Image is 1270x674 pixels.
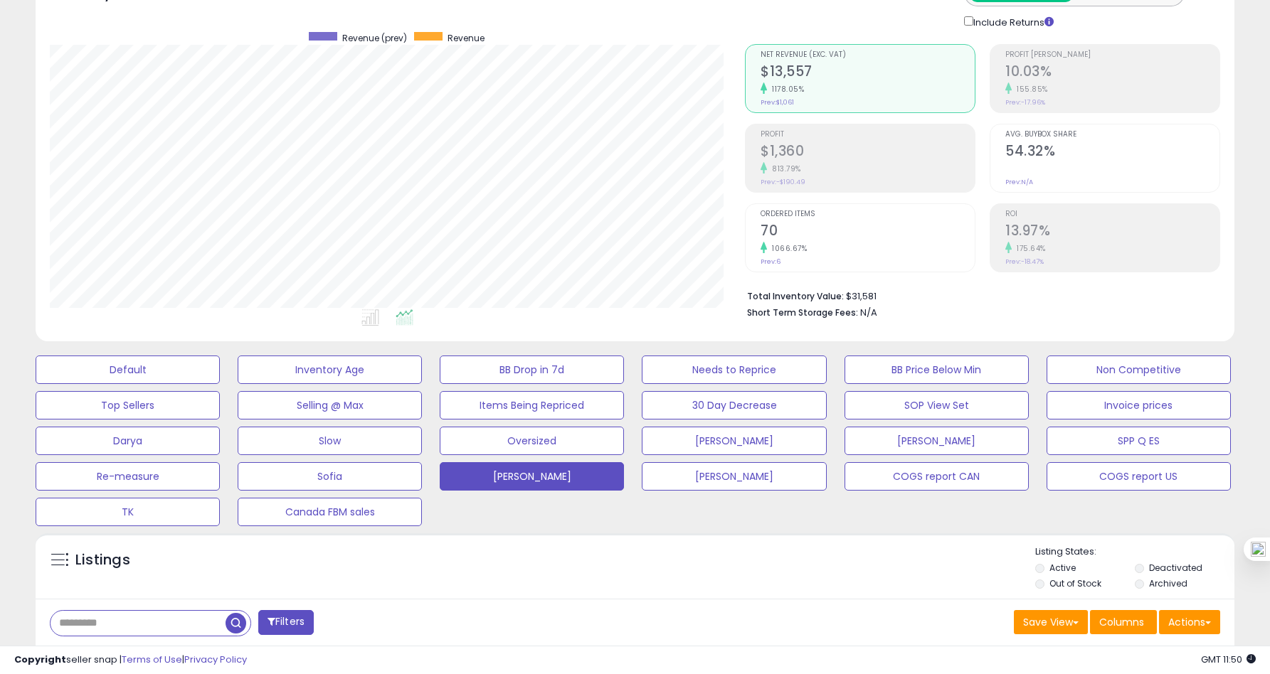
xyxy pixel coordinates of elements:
button: Slow [238,427,422,455]
button: BB Drop in 7d [440,355,624,384]
span: Columns [1099,615,1144,629]
button: Filters [258,610,314,635]
b: Short Term Storage Fees: [747,306,858,319]
button: Canada FBM sales [238,498,422,526]
small: Prev: 6 [761,257,780,266]
small: Prev: $1,061 [761,98,794,107]
span: Revenue [448,32,485,44]
strong: Copyright [14,653,66,666]
label: Active [1049,562,1076,574]
button: Default [36,355,220,384]
button: Sofia [238,462,422,491]
a: Terms of Use [122,653,182,666]
button: Oversized [440,427,624,455]
a: Privacy Policy [184,653,247,666]
small: 155.85% [1012,84,1048,95]
button: Darya [36,427,220,455]
button: [PERSON_NAME] [440,462,624,491]
h2: 54.32% [1005,143,1219,162]
span: 2025-10-6 11:50 GMT [1201,653,1256,666]
button: Save View [1014,610,1088,634]
button: Inventory Age [238,355,422,384]
button: [PERSON_NAME] [845,427,1029,455]
span: Profit [PERSON_NAME] [1005,51,1219,59]
span: Ordered Items [761,210,975,218]
small: 813.79% [767,164,801,174]
button: [PERSON_NAME] [642,427,826,455]
label: Out of Stock [1049,577,1101,589]
small: Prev: N/A [1005,178,1033,186]
button: Items Being Repriced [440,391,624,419]
h2: $13,557 [761,63,975,82]
small: 175.64% [1012,243,1046,254]
button: Top Sellers [36,391,220,419]
span: Avg. Buybox Share [1005,131,1219,139]
h5: Listings [75,550,130,570]
h2: $1,360 [761,143,975,162]
li: $31,581 [747,287,1210,304]
div: Include Returns [953,14,1071,30]
span: Revenue (prev) [342,32,407,44]
span: Net Revenue (Exc. VAT) [761,51,975,59]
label: Deactivated [1149,562,1202,574]
button: 30 Day Decrease [642,391,826,419]
div: seller snap | | [14,653,247,667]
label: Archived [1149,577,1187,589]
small: Prev: -17.96% [1005,98,1045,107]
h2: 13.97% [1005,223,1219,242]
button: COGS report CAN [845,462,1029,491]
small: 1066.67% [767,243,807,254]
h2: 70 [761,223,975,242]
button: [PERSON_NAME] [642,462,826,491]
span: Profit [761,131,975,139]
button: SOP View Set [845,391,1029,419]
span: N/A [860,306,877,319]
img: one_i.png [1251,542,1266,557]
small: Prev: -18.47% [1005,257,1044,266]
button: BB Price Below Min [845,355,1029,384]
b: Total Inventory Value: [747,290,844,302]
button: Re-measure [36,462,220,491]
small: 1178.05% [767,84,804,95]
button: Needs to Reprice [642,355,826,384]
button: Invoice prices [1047,391,1231,419]
p: Listing States: [1035,545,1234,559]
small: Prev: -$190.49 [761,178,805,186]
button: Actions [1159,610,1220,634]
span: ROI [1005,210,1219,218]
button: Non Competitive [1047,355,1231,384]
button: TK [36,498,220,526]
button: COGS report US [1047,462,1231,491]
button: Selling @ Max [238,391,422,419]
button: Columns [1090,610,1157,634]
h2: 10.03% [1005,63,1219,82]
button: SPP Q ES [1047,427,1231,455]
